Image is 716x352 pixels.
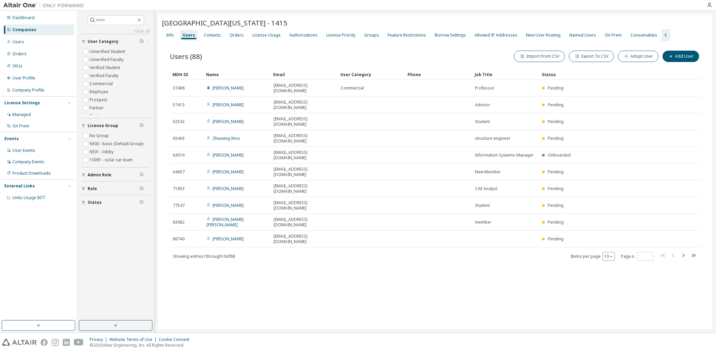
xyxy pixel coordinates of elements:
[475,220,491,225] span: member
[90,80,114,88] label: Commercial
[3,2,87,9] img: Altair One
[526,33,561,38] div: New User Routing
[274,133,335,144] span: [EMAIL_ADDRESS][DOMAIN_NAME]
[475,169,501,175] span: New Member
[364,33,379,38] div: Groups
[140,186,144,191] span: Clear filter
[212,202,244,208] a: [PERSON_NAME]
[82,34,150,49] button: User Category
[212,169,244,175] a: [PERSON_NAME]
[82,181,150,196] button: Role
[4,100,40,106] div: License Settings
[605,33,622,38] div: On Prem
[12,15,35,20] div: Dashboard
[206,217,244,228] a: [PERSON_NAME] [PERSON_NAME]
[173,203,185,208] span: 77547
[548,152,571,158] span: Onboarded
[341,85,364,91] span: Commercial
[90,104,105,112] label: Partner
[212,85,244,91] a: [PERSON_NAME]
[274,150,335,161] span: [EMAIL_ADDRESS][DOMAIN_NAME]
[173,102,185,108] span: 57413
[88,186,97,191] span: Role
[274,116,335,127] span: [EMAIL_ADDRESS][DOMAIN_NAME]
[82,168,150,182] button: Admin Role
[173,85,185,91] span: 37486
[12,63,22,69] div: SKUs
[159,337,193,342] div: Cookie Consent
[475,186,497,191] span: CAE Analyst
[548,102,564,108] span: Pending
[475,153,534,158] span: Information Systems Manager
[140,200,144,205] span: Clear filter
[88,39,118,44] span: User Category
[571,252,615,261] span: Items per page
[630,33,657,38] div: Consumables
[212,236,244,242] a: [PERSON_NAME]
[206,69,268,80] div: Name
[274,100,335,110] span: [EMAIL_ADDRESS][DOMAIN_NAME]
[12,159,44,165] div: Company Events
[274,183,335,194] span: [EMAIL_ADDRESS][DOMAIN_NAME]
[12,87,44,93] div: Company Profile
[475,69,536,80] div: Job Title
[90,72,120,80] label: Verified Faculty
[173,153,185,158] span: 64316
[340,69,402,80] div: User Category
[548,135,564,141] span: Pending
[90,112,99,120] label: Trial
[475,102,490,108] span: Advisor
[475,136,511,141] span: structure engineer
[90,64,122,72] label: Verified Student
[4,183,35,189] div: External Links
[475,85,494,91] span: Professor
[173,69,201,80] div: MDH ID
[604,254,613,259] button: 10
[63,339,70,346] img: linkedin.svg
[41,339,48,346] img: facebook.svg
[548,186,564,191] span: Pending
[90,88,110,96] label: Employee
[109,337,159,342] div: Website Terms of Use
[12,39,24,45] div: Users
[12,123,29,129] div: On Prem
[252,33,281,38] div: License Usage
[88,200,102,205] span: Status
[173,136,185,141] span: 63463
[274,217,335,228] span: [EMAIL_ADDRESS][DOMAIN_NAME]
[542,69,660,80] div: Status
[82,28,150,34] a: Clear all
[88,123,118,128] span: License Group
[204,33,221,38] div: Contacts
[4,136,19,141] div: Events
[140,123,144,128] span: Clear filter
[140,172,144,178] span: Clear filter
[212,119,244,124] a: [PERSON_NAME]
[82,118,150,133] button: License Group
[162,18,287,27] span: [GEOGRAPHIC_DATA][US_STATE] - 1415
[173,236,185,242] span: 86740
[173,186,185,191] span: 71853
[274,167,335,177] span: [EMAIL_ADDRESS][DOMAIN_NAME]
[52,339,59,346] img: instagram.svg
[12,112,31,117] div: Managed
[621,252,653,261] span: Page n.
[212,102,244,108] a: [PERSON_NAME]
[82,195,150,210] button: Status
[12,51,27,57] div: Orders
[663,51,699,62] button: Add User
[90,48,127,56] label: Unverified Student
[74,339,84,346] img: youtube.svg
[173,253,235,259] span: Showing entries 1 through 10 of 88
[2,339,37,346] img: altair_logo.svg
[140,39,144,44] span: Clear filter
[166,33,174,38] div: Info
[212,152,244,158] a: [PERSON_NAME]
[12,148,35,153] div: User Events
[289,33,318,38] div: Authorizations
[90,56,125,64] label: Unverified Faculty
[435,33,466,38] div: Borrow Settings
[88,172,111,178] span: Admin Role
[173,220,185,225] span: 83082
[274,234,335,244] span: [EMAIL_ADDRESS][DOMAIN_NAME]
